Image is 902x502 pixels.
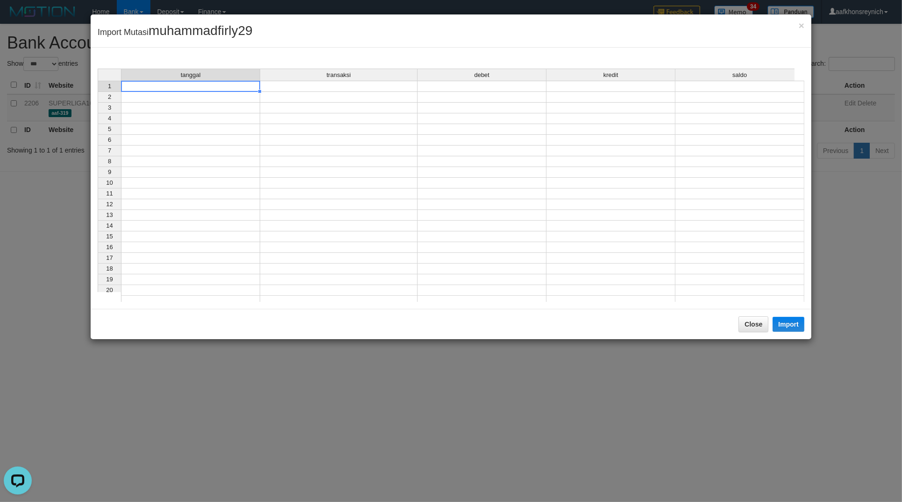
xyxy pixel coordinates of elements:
span: 3 [108,104,111,111]
span: Import Mutasi [98,28,253,37]
span: 7 [108,147,111,154]
th: Select whole grid [98,69,121,81]
span: × [799,20,804,31]
span: 12 [106,201,113,208]
span: 14 [106,222,113,229]
span: 16 [106,244,113,251]
button: Import [773,317,804,332]
span: 10 [106,179,113,186]
span: 2 [108,93,111,100]
span: tanggal [181,72,201,78]
span: muhammadfirly29 [149,23,253,38]
span: 8 [108,158,111,165]
span: 18 [106,265,113,272]
span: 17 [106,254,113,261]
span: 4 [108,115,111,122]
span: 19 [106,276,113,283]
span: 5 [108,125,111,132]
span: transaksi [327,72,351,78]
span: debet [474,72,490,78]
span: 13 [106,211,113,218]
span: 6 [108,136,111,143]
button: Open LiveChat chat widget [4,4,32,32]
span: saldo [732,72,747,78]
span: 9 [108,168,111,175]
span: 15 [106,233,113,240]
button: Close [799,21,804,30]
span: 11 [106,190,113,197]
span: kredit [604,72,618,78]
span: 20 [106,286,113,293]
button: Close [739,316,768,332]
span: 1 [108,83,111,90]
